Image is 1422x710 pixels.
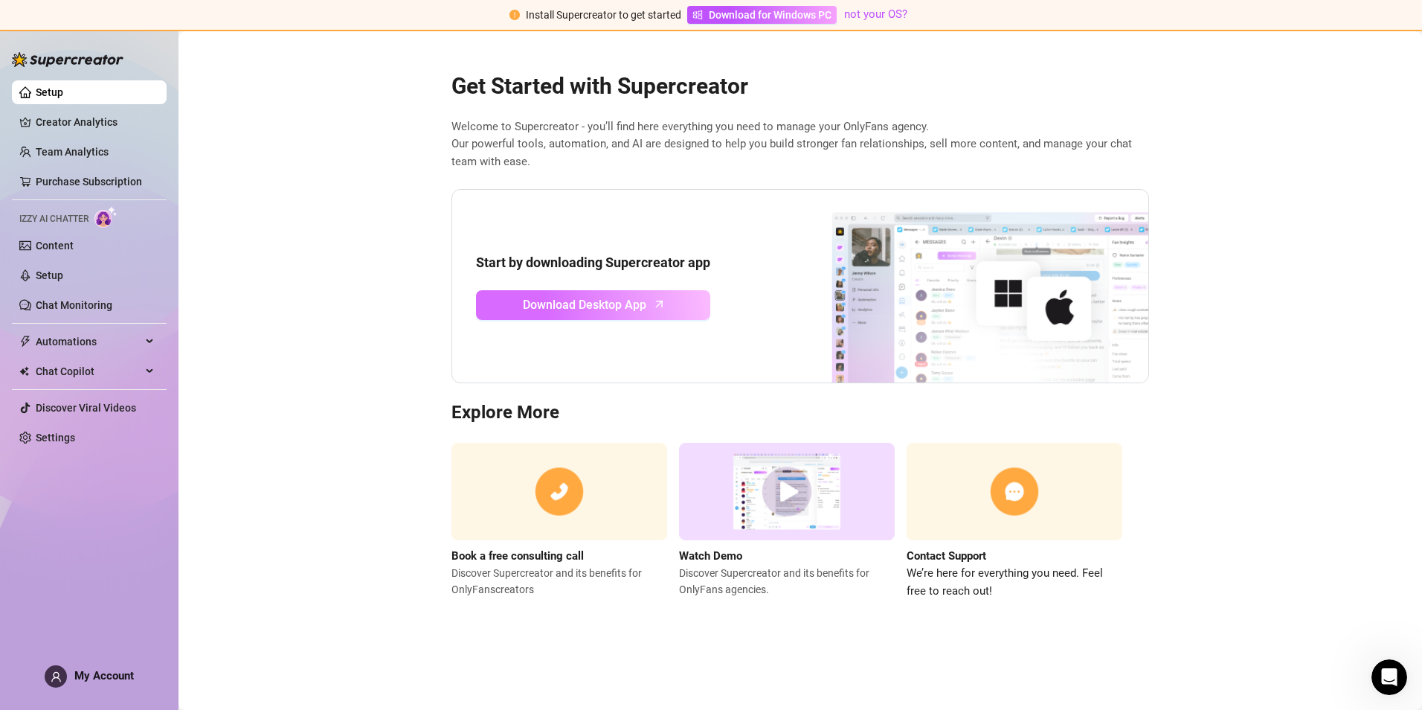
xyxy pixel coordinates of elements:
span: Discover Supercreator and its benefits for OnlyFans creators [451,565,667,598]
a: Creator Analytics [36,110,155,134]
span: My Account [74,669,134,682]
span: windows [692,10,703,20]
a: Discover Viral Videos [36,402,136,414]
span: Install Supercreator to get started [526,9,681,21]
span: Download Desktop App [523,295,646,314]
h3: Explore More [451,401,1149,425]
a: not your OS? [844,7,907,21]
a: Content [36,240,74,252]
a: Chat Monitoring [36,299,112,311]
img: supercreator demo [679,443,895,540]
a: Setup [36,269,63,281]
a: Setup [36,86,63,98]
a: Settings [36,432,75,444]
a: Download for Windows PC [687,6,837,24]
a: Purchase Subscription [36,176,142,188]
a: Team Analytics [36,146,109,158]
a: Watch DemoDiscover Supercreator and its benefits for OnlyFans agencies. [679,443,895,600]
img: logo-BBDzfeDw.svg [12,52,123,67]
h2: Get Started with Supercreator [451,72,1149,100]
span: Welcome to Supercreator - you’ll find here everything you need to manage your OnlyFans agency. Ou... [451,118,1149,171]
span: Discover Supercreator and its benefits for OnlyFans agencies. [679,565,895,598]
strong: Contact Support [907,549,986,563]
img: Chat Copilot [19,366,29,377]
span: Izzy AI Chatter [19,212,89,226]
img: consulting call [451,443,667,540]
a: Book a free consulting callDiscover Supercreator and its benefits for OnlyFanscreators [451,443,667,600]
strong: Book a free consulting call [451,549,584,563]
strong: Watch Demo [679,549,742,563]
iframe: Intercom live chat [1371,659,1407,695]
strong: Start by downloading Supercreator app [476,255,710,270]
img: download app [776,190,1148,383]
img: AI Chatter [94,206,118,228]
span: We’re here for everything you need. Feel free to reach out! [907,565,1122,600]
span: user [51,671,62,682]
span: exclamation-circle [509,10,520,20]
span: arrow-up [651,295,668,313]
a: Download Desktop Apparrow-up [476,290,710,320]
span: Automations [36,330,141,354]
span: Chat Copilot [36,359,141,383]
span: thunderbolt [19,336,31,348]
img: contact support [907,443,1122,540]
span: Download for Windows PC [709,7,831,23]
